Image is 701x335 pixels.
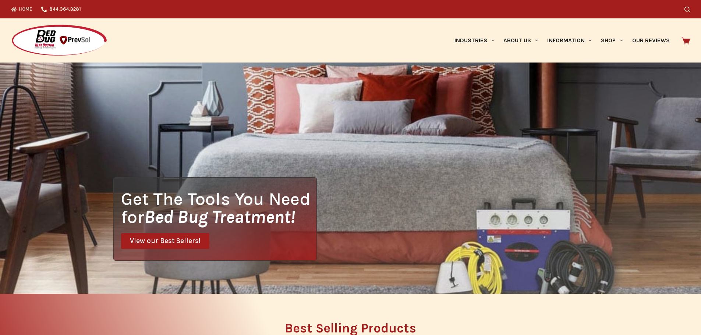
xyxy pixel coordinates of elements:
[130,238,201,245] span: View our Best Sellers!
[11,24,107,57] img: Prevsol/Bed Bug Heat Doctor
[121,233,209,249] a: View our Best Sellers!
[499,18,542,63] a: About Us
[450,18,499,63] a: Industries
[113,322,588,335] h2: Best Selling Products
[684,7,690,12] button: Search
[543,18,596,63] a: Information
[121,190,316,226] h1: Get The Tools You Need for
[144,206,295,227] i: Bed Bug Treatment!
[450,18,674,63] nav: Primary
[596,18,627,63] a: Shop
[627,18,674,63] a: Our Reviews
